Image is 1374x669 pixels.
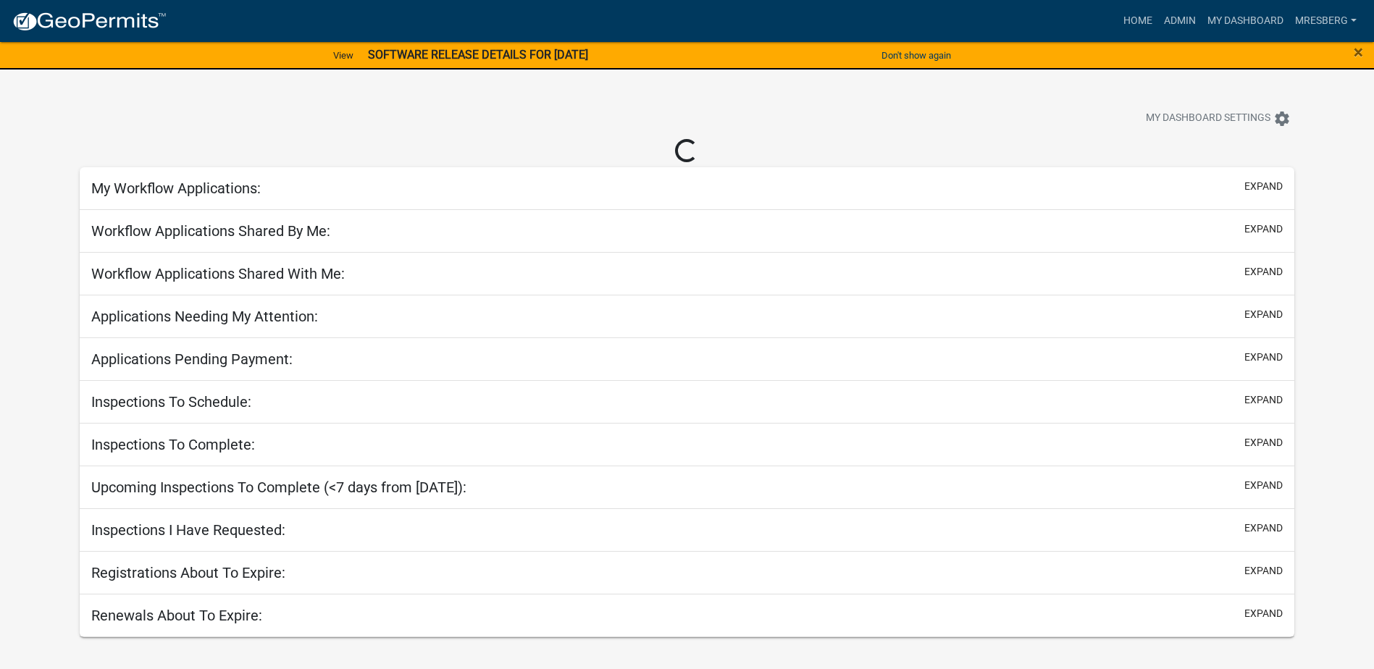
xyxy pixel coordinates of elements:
button: expand [1244,350,1283,365]
button: expand [1244,179,1283,194]
button: expand [1244,222,1283,237]
h5: Workflow Applications Shared By Me: [91,222,330,240]
h5: Inspections To Complete: [91,436,255,453]
a: mresberg [1289,7,1362,35]
h5: Workflow Applications Shared With Me: [91,265,345,282]
button: expand [1244,264,1283,279]
h5: Applications Needing My Attention: [91,308,318,325]
h5: Registrations About To Expire: [91,564,285,581]
h5: Renewals About To Expire: [91,607,262,624]
a: View [327,43,359,67]
button: My Dashboard Settingssettings [1134,104,1302,132]
a: My Dashboard [1202,7,1289,35]
span: × [1354,42,1363,62]
button: expand [1244,392,1283,408]
h5: Upcoming Inspections To Complete (<7 days from [DATE]): [91,479,466,496]
button: expand [1244,521,1283,536]
button: Close [1354,43,1363,61]
button: expand [1244,563,1283,578]
strong: SOFTWARE RELEASE DETAILS FOR [DATE] [368,48,588,62]
a: Admin [1158,7,1202,35]
button: expand [1244,435,1283,450]
h5: Applications Pending Payment: [91,350,293,368]
span: My Dashboard Settings [1146,110,1270,127]
i: settings [1273,110,1291,127]
h5: Inspections I Have Requested: [91,521,285,539]
button: Don't show again [876,43,957,67]
a: Home [1118,7,1158,35]
h5: Inspections To Schedule: [91,393,251,411]
button: expand [1244,606,1283,621]
button: expand [1244,307,1283,322]
h5: My Workflow Applications: [91,180,261,197]
button: expand [1244,478,1283,493]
